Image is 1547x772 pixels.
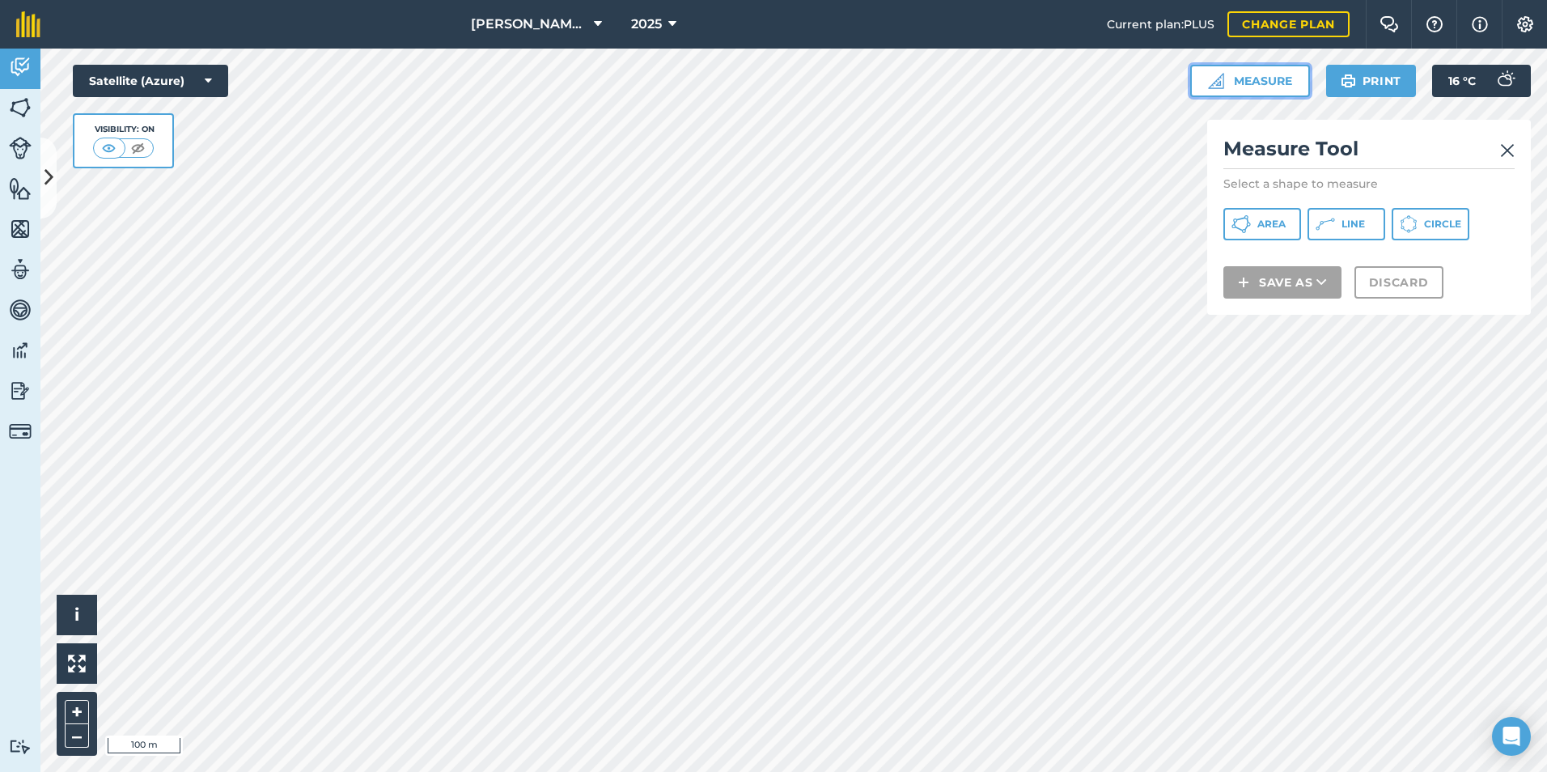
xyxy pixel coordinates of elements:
[1515,16,1535,32] img: A cog icon
[1472,15,1488,34] img: svg+xml;base64,PHN2ZyB4bWxucz0iaHR0cDovL3d3dy53My5vcmcvMjAwMC9zdmciIHdpZHRoPSIxNyIgaGVpZ2h0PSIxNy...
[9,176,32,201] img: svg+xml;base64,PHN2ZyB4bWxucz0iaHR0cDovL3d3dy53My5vcmcvMjAwMC9zdmciIHdpZHRoPSI1NiIgaGVpZ2h0PSI2MC...
[9,137,32,159] img: svg+xml;base64,PD94bWwgdmVyc2lvbj0iMS4wIiBlbmNvZGluZz0idXRmLTgiPz4KPCEtLSBHZW5lcmF0b3I6IEFkb2JlIE...
[9,298,32,322] img: svg+xml;base64,PD94bWwgdmVyc2lvbj0iMS4wIiBlbmNvZGluZz0idXRmLTgiPz4KPCEtLSBHZW5lcmF0b3I6IEFkb2JlIE...
[1326,65,1417,97] button: Print
[128,140,148,156] img: svg+xml;base64,PHN2ZyB4bWxucz0iaHR0cDovL3d3dy53My5vcmcvMjAwMC9zdmciIHdpZHRoPSI1MCIgaGVpZ2h0PSI0MC...
[1341,218,1365,231] span: Line
[1107,15,1214,33] span: Current plan : PLUS
[1489,65,1521,97] img: svg+xml;base64,PD94bWwgdmVyc2lvbj0iMS4wIiBlbmNvZGluZz0idXRmLTgiPz4KPCEtLSBHZW5lcmF0b3I6IEFkb2JlIE...
[93,123,155,136] div: Visibility: On
[65,700,89,724] button: +
[74,604,79,625] span: i
[1424,218,1461,231] span: Circle
[1425,16,1444,32] img: A question mark icon
[65,724,89,748] button: –
[1223,136,1515,169] h2: Measure Tool
[1380,16,1399,32] img: Two speech bubbles overlapping with the left bubble in the forefront
[1492,717,1531,756] div: Open Intercom Messenger
[9,420,32,443] img: svg+xml;base64,PD94bWwgdmVyc2lvbj0iMS4wIiBlbmNvZGluZz0idXRmLTgiPz4KPCEtLSBHZW5lcmF0b3I6IEFkb2JlIE...
[9,257,32,282] img: svg+xml;base64,PD94bWwgdmVyc2lvbj0iMS4wIiBlbmNvZGluZz0idXRmLTgiPz4KPCEtLSBHZW5lcmF0b3I6IEFkb2JlIE...
[1223,208,1301,240] button: Area
[9,95,32,120] img: svg+xml;base64,PHN2ZyB4bWxucz0iaHR0cDovL3d3dy53My5vcmcvMjAwMC9zdmciIHdpZHRoPSI1NiIgaGVpZ2h0PSI2MC...
[1257,218,1286,231] span: Area
[1308,208,1385,240] button: Line
[1500,141,1515,160] img: svg+xml;base64,PHN2ZyB4bWxucz0iaHR0cDovL3d3dy53My5vcmcvMjAwMC9zdmciIHdpZHRoPSIyMiIgaGVpZ2h0PSIzMC...
[1223,176,1515,192] p: Select a shape to measure
[73,65,228,97] button: Satellite (Azure)
[16,11,40,37] img: fieldmargin Logo
[9,217,32,241] img: svg+xml;base64,PHN2ZyB4bWxucz0iaHR0cDovL3d3dy53My5vcmcvMjAwMC9zdmciIHdpZHRoPSI1NiIgaGVpZ2h0PSI2MC...
[1227,11,1350,37] a: Change plan
[471,15,587,34] span: [PERSON_NAME] LTD
[9,379,32,403] img: svg+xml;base64,PD94bWwgdmVyc2lvbj0iMS4wIiBlbmNvZGluZz0idXRmLTgiPz4KPCEtLSBHZW5lcmF0b3I6IEFkb2JlIE...
[1354,266,1443,299] button: Discard
[1341,71,1356,91] img: svg+xml;base64,PHN2ZyB4bWxucz0iaHR0cDovL3d3dy53My5vcmcvMjAwMC9zdmciIHdpZHRoPSIxOSIgaGVpZ2h0PSIyNC...
[1238,273,1249,292] img: svg+xml;base64,PHN2ZyB4bWxucz0iaHR0cDovL3d3dy53My5vcmcvMjAwMC9zdmciIHdpZHRoPSIxNCIgaGVpZ2h0PSIyNC...
[1223,266,1341,299] button: Save as
[631,15,662,34] span: 2025
[99,140,119,156] img: svg+xml;base64,PHN2ZyB4bWxucz0iaHR0cDovL3d3dy53My5vcmcvMjAwMC9zdmciIHdpZHRoPSI1MCIgaGVpZ2h0PSI0MC...
[1432,65,1531,97] button: 16 °C
[9,739,32,754] img: svg+xml;base64,PD94bWwgdmVyc2lvbj0iMS4wIiBlbmNvZGluZz0idXRmLTgiPz4KPCEtLSBHZW5lcmF0b3I6IEFkb2JlIE...
[9,338,32,363] img: svg+xml;base64,PD94bWwgdmVyc2lvbj0iMS4wIiBlbmNvZGluZz0idXRmLTgiPz4KPCEtLSBHZW5lcmF0b3I6IEFkb2JlIE...
[68,655,86,672] img: Four arrows, one pointing top left, one top right, one bottom right and the last bottom left
[1190,65,1310,97] button: Measure
[57,595,97,635] button: i
[9,55,32,79] img: svg+xml;base64,PD94bWwgdmVyc2lvbj0iMS4wIiBlbmNvZGluZz0idXRmLTgiPz4KPCEtLSBHZW5lcmF0b3I6IEFkb2JlIE...
[1448,65,1476,97] span: 16 ° C
[1392,208,1469,240] button: Circle
[1208,73,1224,89] img: Ruler icon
